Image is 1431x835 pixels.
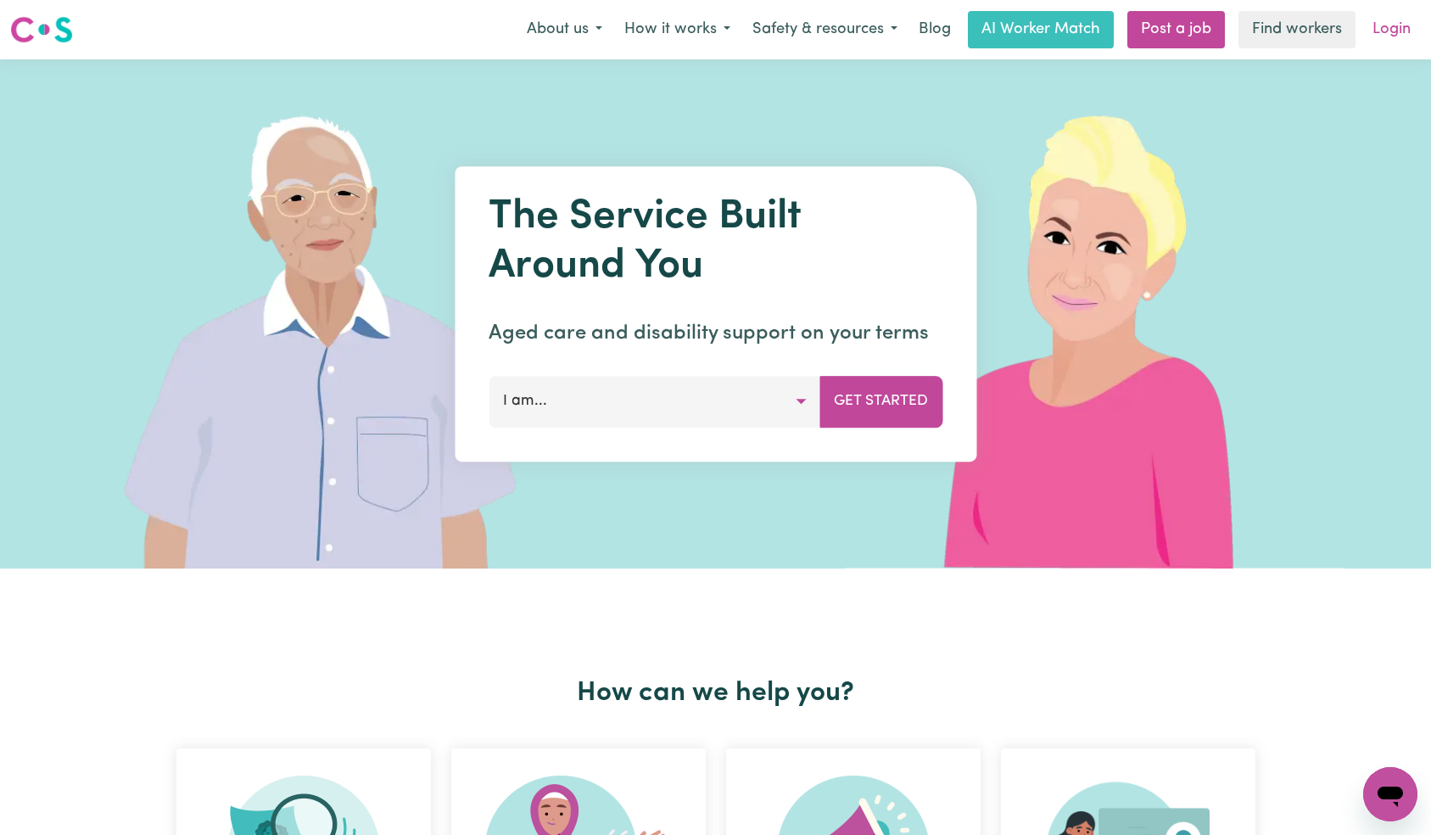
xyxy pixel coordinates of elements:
a: AI Worker Match [968,11,1114,48]
h1: The Service Built Around You [489,193,942,291]
button: How it works [613,12,741,48]
a: Find workers [1238,11,1356,48]
button: Safety & resources [741,12,908,48]
img: Careseekers logo [10,14,73,45]
button: Get Started [819,376,942,427]
a: Post a job [1127,11,1225,48]
button: About us [516,12,613,48]
h2: How can we help you? [166,677,1266,709]
a: Careseekers logo [10,10,73,49]
p: Aged care and disability support on your terms [489,318,942,349]
button: I am... [489,376,820,427]
a: Blog [908,11,961,48]
iframe: Button to launch messaging window [1363,767,1417,821]
a: Login [1362,11,1421,48]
